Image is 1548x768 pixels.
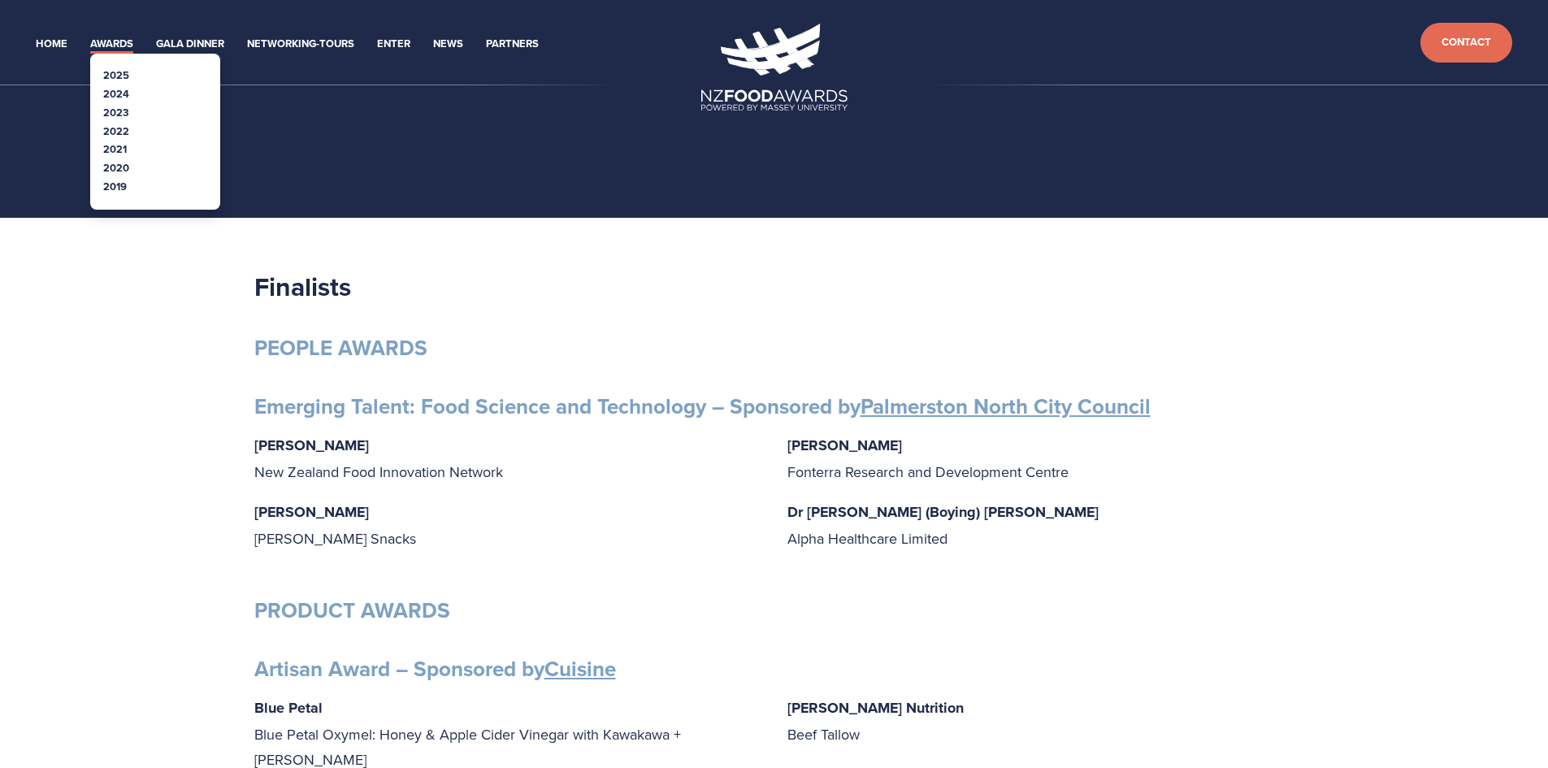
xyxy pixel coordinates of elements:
[103,67,129,83] a: 2025
[254,332,427,363] strong: PEOPLE AWARDS
[254,499,761,551] p: [PERSON_NAME] Snacks
[103,160,129,176] a: 2020
[103,86,129,102] a: 2024
[254,501,369,523] strong: [PERSON_NAME]
[103,141,127,157] a: 2021
[433,35,463,54] a: News
[254,653,616,684] strong: Artisan Award – Sponsored by
[247,35,354,54] a: Networking-Tours
[787,432,1294,484] p: Fonterra Research and Development Centre
[787,697,964,718] strong: [PERSON_NAME] Nutrition
[103,124,129,139] a: 2022
[861,391,1151,422] a: Palmerston North City Council
[787,501,1099,523] strong: Dr [PERSON_NAME] (Boying) [PERSON_NAME]
[486,35,539,54] a: Partners
[544,653,616,684] a: Cuisine
[787,695,1294,747] p: Beef Tallow
[254,267,351,306] strong: Finalists
[36,35,67,54] a: Home
[254,432,761,484] p: New Zealand Food Innovation Network
[156,35,224,54] a: Gala Dinner
[254,697,323,718] strong: Blue Petal
[90,35,133,54] a: Awards
[103,105,129,120] a: 2023
[787,435,902,456] strong: [PERSON_NAME]
[377,35,410,54] a: Enter
[254,435,369,456] strong: [PERSON_NAME]
[787,499,1294,551] p: Alpha Healthcare Limited
[254,595,450,626] strong: PRODUCT AWARDS
[103,179,127,194] a: 2019
[254,391,1151,422] strong: Emerging Talent: Food Science and Technology – Sponsored by
[1420,23,1512,63] a: Contact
